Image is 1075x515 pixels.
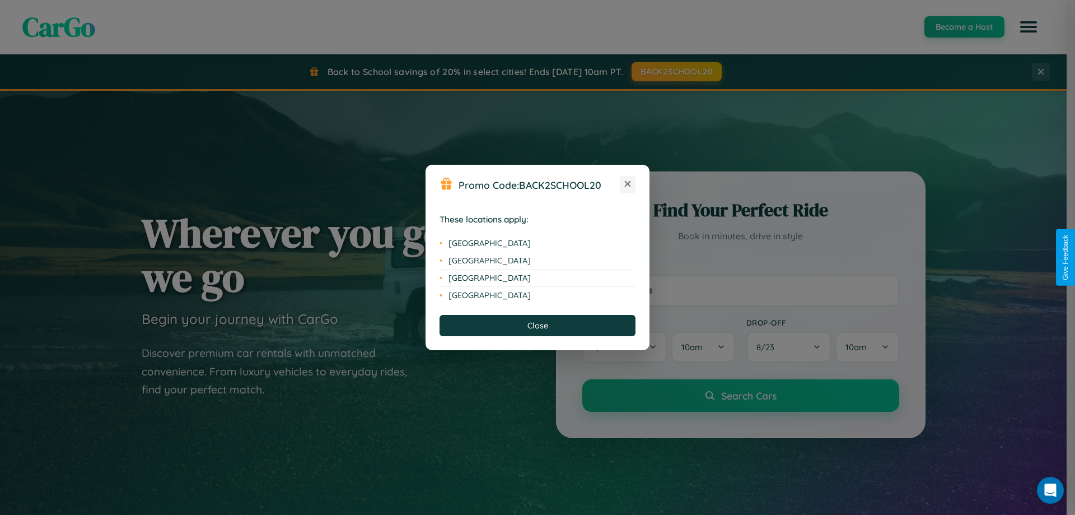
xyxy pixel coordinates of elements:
[1037,477,1064,504] div: Open Intercom Messenger
[1062,235,1069,280] div: Give Feedback
[440,287,635,304] li: [GEOGRAPHIC_DATA]
[440,315,635,336] button: Close
[459,179,620,191] h3: Promo Code:
[440,214,529,225] strong: These locations apply:
[440,235,635,252] li: [GEOGRAPHIC_DATA]
[519,179,601,191] b: BACK2SCHOOL20
[440,252,635,270] li: [GEOGRAPHIC_DATA]
[440,270,635,287] li: [GEOGRAPHIC_DATA]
